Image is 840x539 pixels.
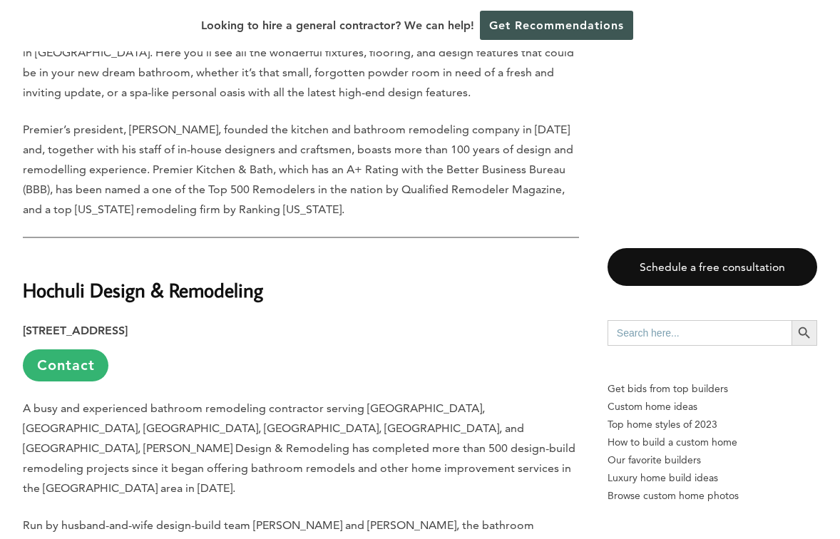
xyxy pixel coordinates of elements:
p: Get bids from top builders [608,380,817,398]
input: Search here... [608,320,792,346]
a: Contact [23,349,108,381]
p: A busy and experienced bathroom remodeling contractor serving [GEOGRAPHIC_DATA], [GEOGRAPHIC_DATA... [23,399,579,498]
a: Get Recommendations [480,11,633,40]
a: Our favorite builders [608,451,817,469]
strong: Hochuli Design & Remodeling [23,277,263,302]
a: Custom home ideas [608,398,817,416]
svg: Search [797,325,812,341]
a: Schedule a free consultation [608,248,817,286]
a: Luxury home build ideas [608,469,817,487]
p: Premier’s president, [PERSON_NAME], founded the kitchen and bathroom remodeling company in [DATE]... [23,120,579,220]
a: How to build a custom home [608,433,817,451]
strong: [STREET_ADDRESS] [23,324,128,337]
a: Browse custom home photos [608,487,817,505]
a: Top home styles of 2023 [608,416,817,433]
